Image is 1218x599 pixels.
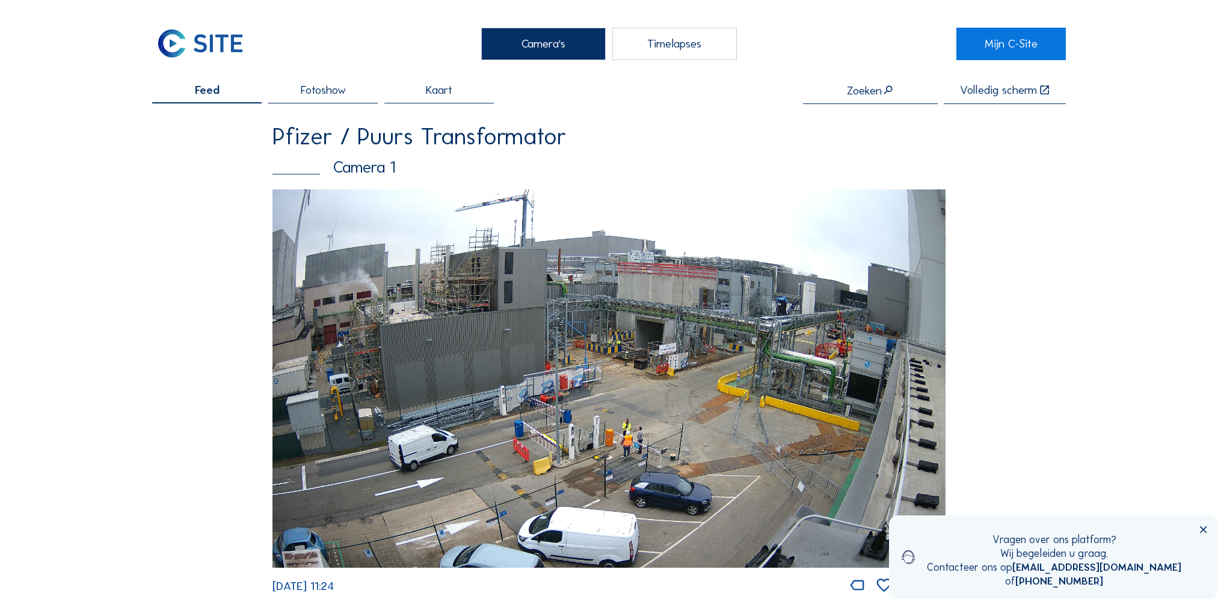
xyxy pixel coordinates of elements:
img: operator [902,533,915,581]
a: C-SITE Logo [152,28,262,60]
span: Feed [195,84,220,96]
div: Pfizer / Puurs Transformator [272,125,946,149]
a: [EMAIL_ADDRESS][DOMAIN_NAME] [1012,561,1181,574]
div: Camera 1 [272,159,946,175]
div: Vragen over ons platform? [927,533,1181,547]
img: Image [272,189,946,568]
div: Camera's [481,28,606,60]
img: C-SITE Logo [152,28,248,60]
span: Fotoshow [301,84,346,96]
div: Volledig scherm [960,84,1037,96]
div: of [927,574,1181,588]
a: Mijn C-Site [956,28,1066,60]
span: [DATE] 11:24 [272,579,334,593]
a: [PHONE_NUMBER] [1015,574,1103,588]
div: Contacteer ons op [927,561,1181,574]
div: Wij begeleiden u graag. [927,547,1181,561]
span: Kaart [426,84,452,96]
div: Timelapses [612,28,737,60]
